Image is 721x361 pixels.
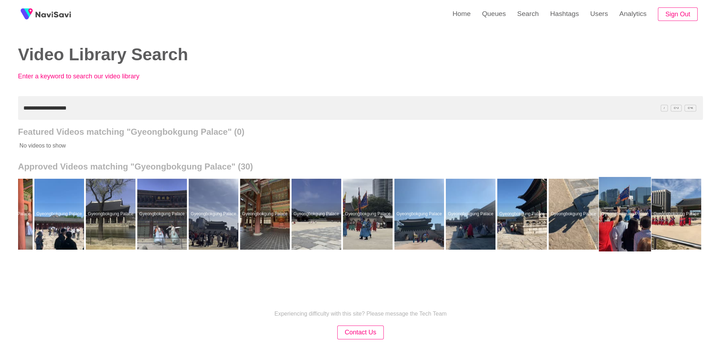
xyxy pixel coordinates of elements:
h2: Featured Videos matching "Gyeongbokgung Palace" (0) [18,127,703,137]
a: Gyeongbokgung PalaceGyeongbokgung Palace [34,179,86,250]
a: Gyeongbokgung PalaceGyeongbokgung Palace [394,179,446,250]
a: Gyeongbokgung PalaceGyeongbokgung Palace [292,179,343,250]
p: Experiencing difficulty with this site? Please message the Tech Team [274,311,447,317]
a: Gyeongbokgung PalaceGyeongbokgung Palace [497,179,549,250]
button: Sign Out [658,7,698,21]
a: Gyeongbokgung PalaceGyeongbokgung Palace [446,179,497,250]
a: Gyeongbokgung PalaceGyeongbokgung Palace [600,179,651,250]
img: fireSpot [18,5,35,23]
span: C^J [671,105,682,111]
a: Gyeongbokgung PalaceGyeongbokgung Palace [137,179,189,250]
a: Contact Us [337,329,384,335]
h2: Approved Videos matching "Gyeongbokgung Palace" (30) [18,162,703,172]
a: Gyeongbokgung PalaceGyeongbokgung Palace [549,179,600,250]
a: Gyeongbokgung PalaceGyeongbokgung Palace [189,179,240,250]
span: C^K [684,105,696,111]
a: Gyeongbokgung PalaceGyeongbokgung Palace [240,179,292,250]
p: No videos to show [18,137,634,155]
a: Gyeongbokgung PalaceGyeongbokgung Palace [651,179,703,250]
p: Enter a keyword to search our video library [18,73,174,80]
h2: Video Library Search [18,45,350,64]
button: Contact Us [337,326,384,339]
span: / [661,105,668,111]
img: fireSpot [35,11,71,18]
a: Gyeongbokgung PalaceGyeongbokgung Palace [86,179,137,250]
a: Gyeongbokgung PalaceGyeongbokgung Palace [343,179,394,250]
